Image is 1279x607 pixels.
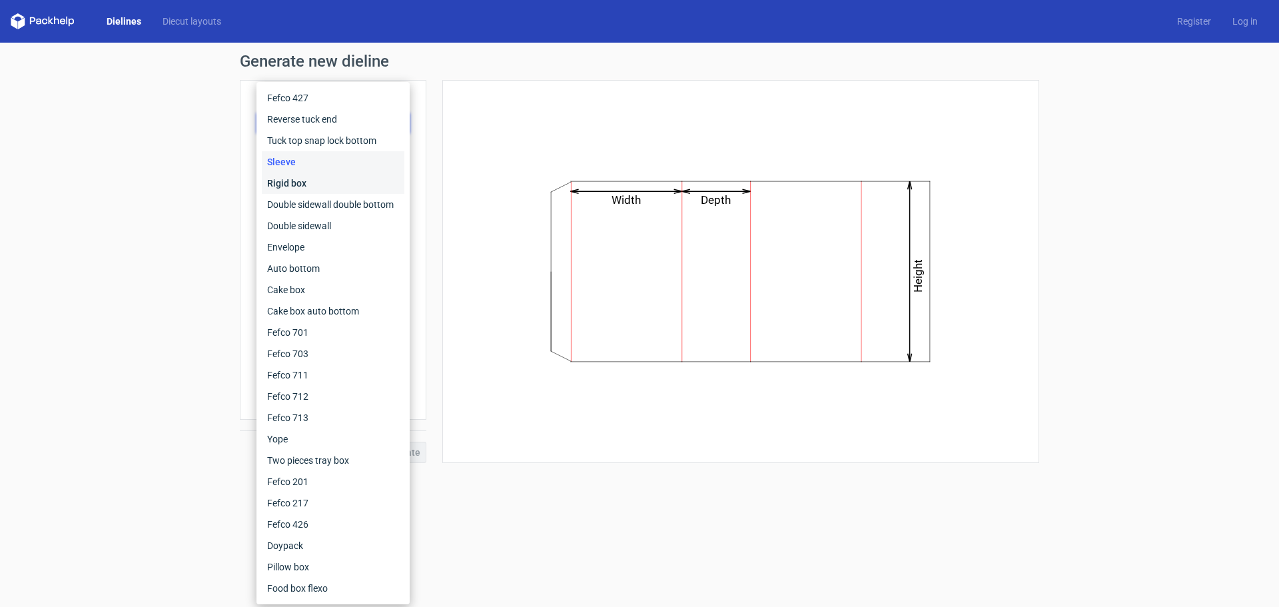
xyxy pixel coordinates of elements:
div: Fefco 713 [262,407,404,428]
div: Double sidewall double bottom [262,194,404,215]
a: Dielines [96,15,152,28]
div: Fefco 712 [262,386,404,407]
div: Fefco 701 [262,322,404,343]
h1: Generate new dieline [240,53,1039,69]
div: Two pieces tray box [262,450,404,471]
div: Tuck top snap lock bottom [262,130,404,151]
div: Pillow box [262,556,404,578]
div: Fefco 426 [262,514,404,535]
div: Cake box [262,279,404,301]
div: Envelope [262,237,404,258]
div: Fefco 217 [262,492,404,514]
div: Fefco 711 [262,364,404,386]
div: Fefco 427 [262,87,404,109]
div: Yope [262,428,404,450]
text: Height [912,259,925,293]
div: Food box flexo [262,578,404,599]
div: Cake box auto bottom [262,301,404,322]
a: Register [1166,15,1222,28]
div: Reverse tuck end [262,109,404,130]
div: Auto bottom [262,258,404,279]
text: Depth [701,193,731,207]
div: Sleeve [262,151,404,173]
div: Doypack [262,535,404,556]
div: Fefco 201 [262,471,404,492]
div: Fefco 703 [262,343,404,364]
div: Double sidewall [262,215,404,237]
a: Diecut layouts [152,15,232,28]
text: Width [612,193,641,207]
a: Log in [1222,15,1268,28]
div: Rigid box [262,173,404,194]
